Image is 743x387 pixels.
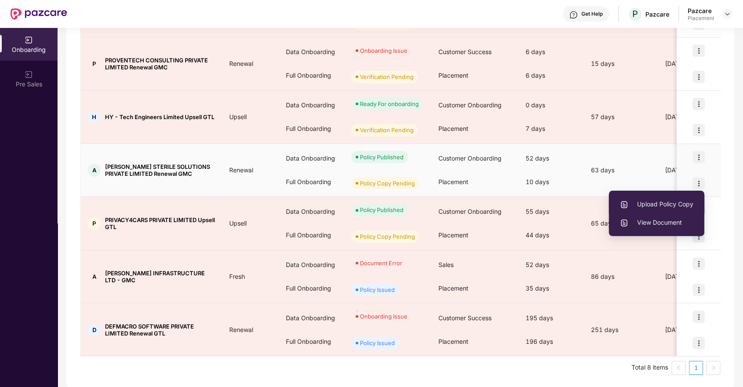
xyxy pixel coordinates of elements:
[105,163,215,177] span: [PERSON_NAME] STERILE SOLUTIONS PRIVATE LIMITED Renewal GMC
[438,314,492,322] span: Customer Success
[88,270,101,283] div: A
[711,365,716,370] span: right
[692,284,705,296] img: icon
[620,200,628,209] img: svg+xml;base64,PHN2ZyBpZD0iVXBsb2FkX0xvZ3MiIGRhdGEtbmFtZT0iVXBsb2FkIExvZ3MiIHhtbG5zPSJodHRwOi8vd3...
[360,46,407,55] div: Onboarding Issue
[658,165,723,175] div: [DATE]
[688,7,714,15] div: Pazcare
[692,71,705,83] img: icon
[620,199,693,209] span: Upload Policy Copy
[24,70,33,79] img: svg+xml;base64,PHN2ZyB3aWR0aD0iMjAiIGhlaWdodD0iMjAiIHZpZXdCb3g9IjAgMCAyMCAyMCIgZmlsbD0ibm9uZSIgeG...
[360,99,419,108] div: Ready For onboarding
[645,10,669,18] div: Pazcare
[279,64,344,87] div: Full Onboarding
[438,154,502,162] span: Customer Onboarding
[10,8,67,20] img: New Pazcare Logo
[360,126,414,134] div: Verification Pending
[620,218,693,227] span: View Document
[688,15,714,22] div: Placement
[438,48,492,55] span: Customer Success
[88,57,101,70] div: P
[519,64,584,87] div: 6 days
[631,361,668,375] li: Total 8 items
[676,365,681,370] span: left
[279,277,344,300] div: Full Onboarding
[360,205,404,214] div: Policy Published
[569,10,578,19] img: svg+xml;base64,PHN2ZyBpZD0iSGVscC0zMngzMiIgeG1sbnM9Imh0dHA6Ly93d3cudzMub3JnLzIwMDAvc3ZnIiB3aWR0aD...
[658,325,723,335] div: [DATE]
[360,285,395,294] div: Policy Issued
[519,170,584,194] div: 10 days
[105,270,215,284] span: [PERSON_NAME] INFRASTRUCTURE LTD - GMC
[105,216,215,230] span: PRIVACY4CARS PRIVATE LIMITED Upsell GTL
[724,10,731,17] img: svg+xml;base64,PHN2ZyBpZD0iRHJvcGRvd24tMzJ4MzIiIHhtbG5zPSJodHRwOi8vd3d3LnczLm9yZy8yMDAwL3N2ZyIgd2...
[519,253,584,277] div: 52 days
[279,93,344,117] div: Data Onboarding
[689,361,703,375] li: 1
[279,330,344,353] div: Full Onboarding
[222,273,252,280] span: Fresh
[279,170,344,194] div: Full Onboarding
[222,219,254,227] span: Upsell
[88,164,101,177] div: A
[584,165,658,175] div: 63 days
[632,9,638,19] span: P
[360,179,415,188] div: Policy Copy Pending
[584,325,658,335] div: 251 days
[279,253,344,277] div: Data Onboarding
[24,36,33,45] img: svg+xml;base64,PHN2ZyB3aWR0aD0iMjAiIGhlaWdodD0iMjAiIHZpZXdCb3g9IjAgMCAyMCAyMCIgZmlsbD0ibm9uZSIgeG...
[658,59,723,68] div: [DATE]
[692,151,705,163] img: icon
[584,272,658,281] div: 86 days
[279,147,344,170] div: Data Onboarding
[222,326,260,333] span: Renewal
[658,272,723,281] div: [DATE]
[360,153,404,161] div: Policy Published
[88,323,101,336] div: D
[692,124,705,136] img: icon
[692,311,705,323] img: icon
[584,112,658,122] div: 57 days
[519,277,584,300] div: 35 days
[222,166,260,174] span: Renewal
[222,60,260,67] span: Renewal
[519,147,584,170] div: 52 days
[438,72,468,79] span: Placement
[438,338,468,345] span: Placement
[438,261,454,268] span: Sales
[279,223,344,247] div: Full Onboarding
[360,72,414,81] div: Verification Pending
[581,10,603,17] div: Get Help
[519,330,584,353] div: 196 days
[692,257,705,270] img: icon
[105,323,215,337] span: DEFMACRO SOFTWARE PRIVATE LIMITED Renewal GTL
[438,231,468,239] span: Placement
[360,232,415,241] div: Policy Copy Pending
[706,361,720,375] li: Next Page
[88,217,101,230] div: P
[279,40,344,64] div: Data Onboarding
[360,339,395,347] div: Policy Issued
[689,361,702,374] a: 1
[438,125,468,132] span: Placement
[438,284,468,292] span: Placement
[658,112,723,122] div: [DATE]
[279,306,344,330] div: Data Onboarding
[584,59,658,68] div: 15 days
[438,101,502,109] span: Customer Onboarding
[692,98,705,110] img: icon
[692,177,705,189] img: icon
[438,178,468,185] span: Placement
[706,361,720,375] button: right
[672,361,685,375] button: left
[360,312,407,321] div: Onboarding Issue
[519,93,584,117] div: 0 days
[438,208,502,215] span: Customer Onboarding
[279,200,344,223] div: Data Onboarding
[519,40,584,64] div: 6 days
[105,113,214,120] span: HY - Tech Engineers Limited Upsell GTL
[88,110,101,123] div: H
[519,306,584,330] div: 195 days
[519,200,584,223] div: 55 days
[222,113,254,120] span: Upsell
